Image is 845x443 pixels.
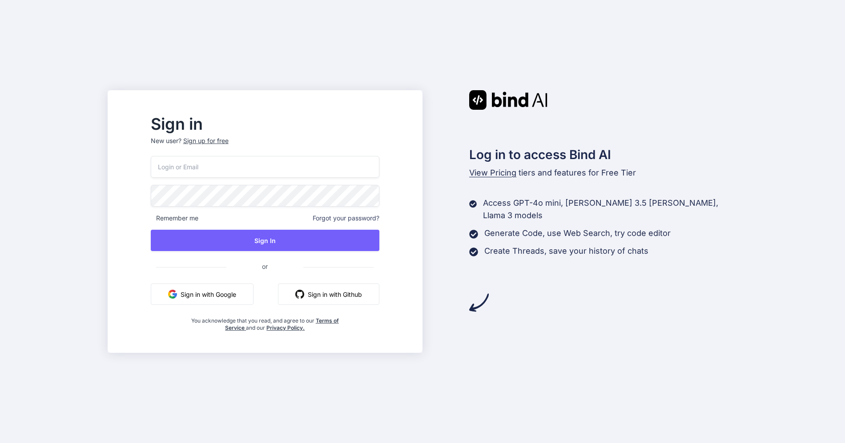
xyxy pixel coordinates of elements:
[189,312,341,331] div: You acknowledge that you read, and agree to our and our
[469,90,547,110] img: Bind AI logo
[225,317,339,331] a: Terms of Service
[151,136,379,156] p: New user?
[151,283,253,305] button: Sign in with Google
[295,290,304,299] img: github
[151,156,379,178] input: Login or Email
[469,145,738,164] h2: Log in to access Bind AI
[484,227,671,239] p: Generate Code, use Web Search, try code editor
[183,136,229,145] div: Sign up for free
[151,230,379,251] button: Sign In
[313,214,379,223] span: Forgot your password?
[469,167,738,179] p: tiers and features for Free Tier
[484,245,648,257] p: Create Threads, save your history of chats
[483,197,737,222] p: Access GPT-4o mini, [PERSON_NAME] 3.5 [PERSON_NAME], Llama 3 models
[168,290,177,299] img: google
[469,293,489,312] img: arrow
[469,168,516,177] span: View Pricing
[278,283,379,305] button: Sign in with Github
[151,117,379,131] h2: Sign in
[266,324,305,331] a: Privacy Policy.
[151,214,198,223] span: Remember me
[226,255,303,277] span: or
